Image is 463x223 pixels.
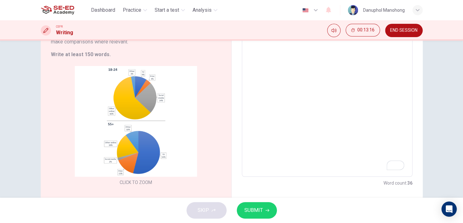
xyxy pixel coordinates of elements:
h6: Word count : [383,179,412,187]
span: Start a test [155,6,179,14]
button: END SESSION [385,24,423,37]
div: Mute [327,24,340,37]
strong: Write at least 150 words. [51,51,111,57]
div: Danuphol Manohong [363,6,405,14]
strong: 36 [407,180,412,186]
button: Start a test [152,4,187,16]
span: Analysis [193,6,212,14]
span: END SESSION [390,28,417,33]
img: en [301,8,309,13]
img: Profile picture [348,5,358,15]
button: SUBMIT [237,202,277,219]
span: Dashboard [91,6,115,14]
div: Hide [346,24,380,37]
button: Analysis [190,4,220,16]
div: Open Intercom Messenger [441,201,457,217]
span: 00:13:16 [357,28,375,33]
span: CEFR [56,24,63,29]
span: Practice [123,6,141,14]
span: SUBMIT [244,206,263,215]
h1: Writing [56,29,73,36]
button: Dashboard [88,4,118,16]
img: SE-ED Academy logo [41,4,74,16]
button: 00:13:16 [346,24,380,36]
button: Practice [120,4,150,16]
a: SE-ED Academy logo [41,4,89,16]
